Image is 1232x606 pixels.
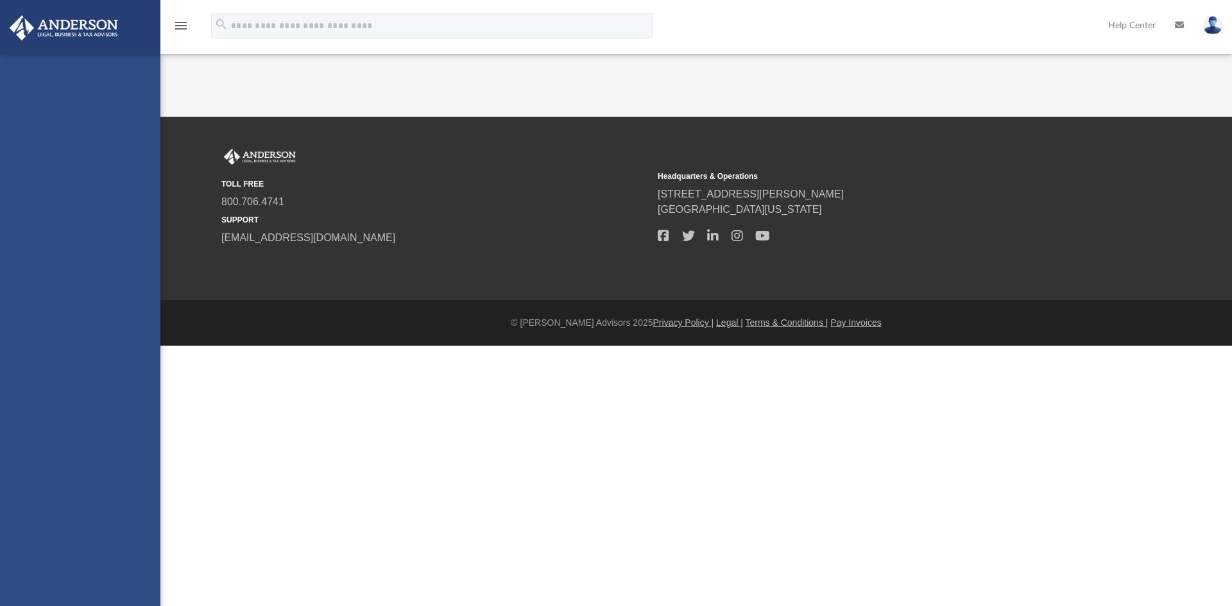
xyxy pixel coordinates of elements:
small: TOLL FREE [221,178,649,190]
a: 800.706.4741 [221,196,284,207]
a: Legal | [716,317,743,328]
i: menu [173,18,189,33]
small: SUPPORT [221,214,649,226]
a: [EMAIL_ADDRESS][DOMAIN_NAME] [221,232,395,243]
i: search [214,17,228,31]
a: Pay Invoices [830,317,881,328]
a: Privacy Policy | [653,317,714,328]
a: menu [173,24,189,33]
a: [GEOGRAPHIC_DATA][US_STATE] [658,204,822,215]
small: Headquarters & Operations [658,171,1085,182]
img: Anderson Advisors Platinum Portal [6,15,122,40]
img: User Pic [1203,16,1222,35]
a: Terms & Conditions | [746,317,828,328]
img: Anderson Advisors Platinum Portal [221,149,298,165]
a: [STREET_ADDRESS][PERSON_NAME] [658,189,844,199]
div: © [PERSON_NAME] Advisors 2025 [160,316,1232,330]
